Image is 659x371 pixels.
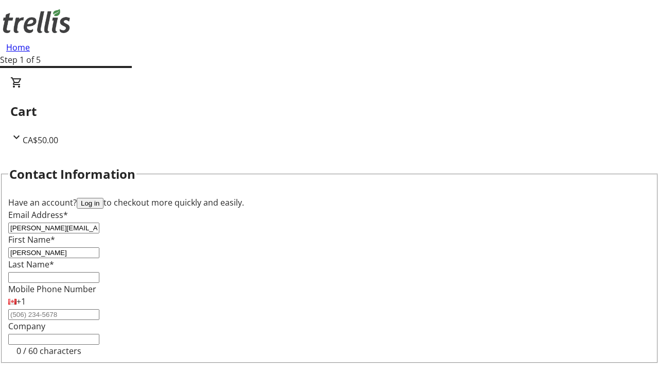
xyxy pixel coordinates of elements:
label: Last Name* [8,259,54,270]
h2: Contact Information [9,165,135,183]
label: Email Address* [8,209,68,221]
label: First Name* [8,234,55,245]
label: Mobile Phone Number [8,283,96,295]
input: (506) 234-5678 [8,309,99,320]
span: CA$50.00 [23,134,58,146]
div: Have an account? to checkout more quickly and easily. [8,196,651,209]
label: Company [8,321,45,332]
tr-character-limit: 0 / 60 characters [16,345,81,357]
h2: Cart [10,102,649,121]
button: Log in [77,198,103,209]
div: CartCA$50.00 [10,76,649,146]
